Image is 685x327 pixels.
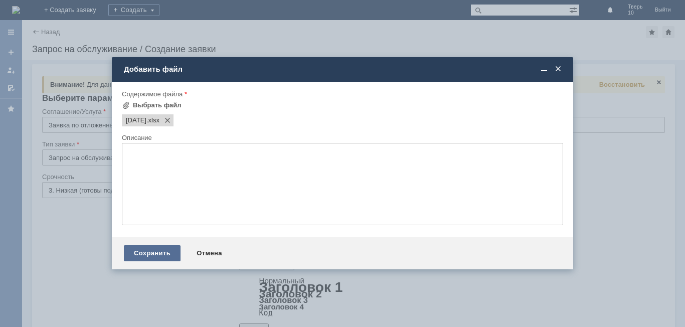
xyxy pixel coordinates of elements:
div: Содержимое файла [122,91,561,97]
span: Свернуть (Ctrl + M) [539,65,549,74]
span: 25.08.2025.xlsx [126,116,146,124]
div: Добавить файл [124,65,563,74]
span: Закрыть [553,65,563,74]
div: Описание [122,134,561,141]
div: Прошу удалить отложенные чеки [4,4,146,12]
div: Выбрать файл [133,101,182,109]
span: 25.08.2025.xlsx [146,116,159,124]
